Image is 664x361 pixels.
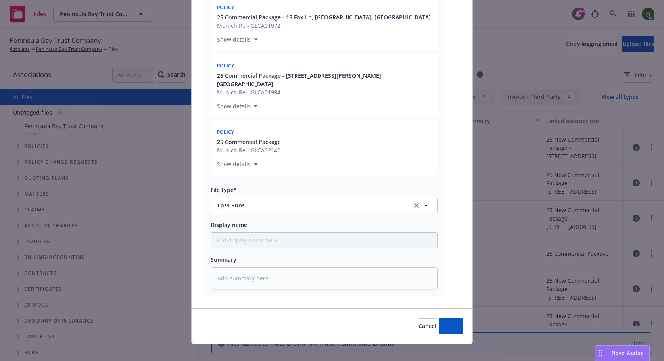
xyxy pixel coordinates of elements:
button: Cancel [418,318,436,334]
span: Munich Re - GLCA01994 [217,88,433,96]
input: Add display name here... [211,233,437,248]
button: Show details [214,35,261,44]
span: Cancel [418,322,436,330]
button: Nova Assist [595,345,650,361]
span: Summary [211,256,236,263]
span: Policy [217,129,234,135]
span: Policy [217,4,234,11]
span: Nova Assist [612,349,643,356]
span: Loss Runs [217,201,401,209]
span: Policy [217,62,234,69]
button: Show details [214,101,261,111]
span: Add files [439,322,463,330]
span: File type* [211,186,237,194]
div: Drag to move [595,346,605,361]
a: clear selection [412,201,421,210]
span: Munich Re - GLCA02140 [217,146,281,154]
button: 25 Commercial Package [217,138,281,146]
span: Display name [211,221,247,229]
button: 25 Commercial Package - [STREET_ADDRESS][PERSON_NAME] [GEOGRAPHIC_DATA] [217,71,433,88]
button: 25 Commercial Package - 15 Fox Ln, [GEOGRAPHIC_DATA], [GEOGRAPHIC_DATA] [217,13,431,21]
button: Add files [439,318,463,334]
span: Munich Re - GLCA01972 [217,21,431,30]
button: Loss Runsclear selection [211,198,438,213]
button: Show details [214,159,261,169]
